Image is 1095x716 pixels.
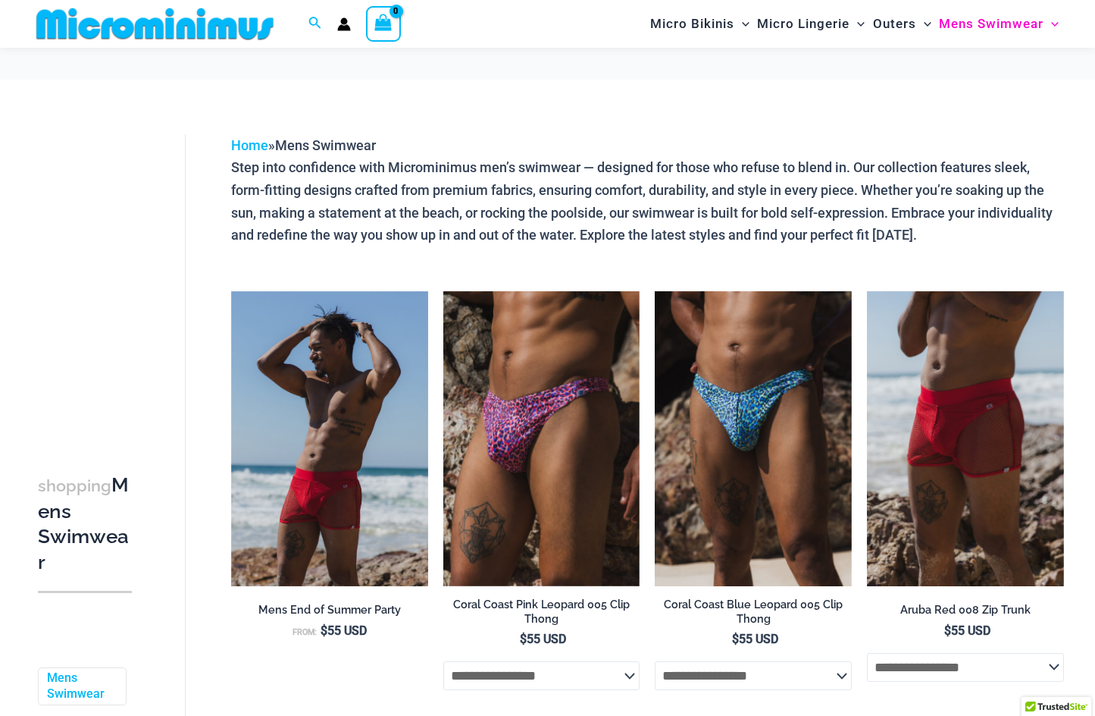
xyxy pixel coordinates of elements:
[873,5,916,43] span: Outers
[231,137,376,153] span: »
[655,291,852,587] a: Coral Coast Blue Leopard 005 Clip Thong 05Coral Coast Blue Leopard 005 Clip Thong 04Coral Coast B...
[443,291,640,587] a: Coral Coast Pink Leopard 005 Clip Thong 01Coral Coast Pink Leopard 005 Clip Thong 02Coral Coast P...
[231,156,1064,247] p: Step into confidence with Microminimus men’s swimwear — designed for those who refuse to blend in...
[732,632,739,646] span: $
[732,632,778,646] bdi: 55 USD
[867,291,1064,587] img: Aruba Red 008 Zip Trunk 05
[646,5,753,43] a: Micro BikinisMenu ToggleMenu Toggle
[944,623,951,638] span: $
[655,598,852,626] h2: Coral Coast Blue Leopard 005 Clip Thong
[231,603,428,617] h2: Mens End of Summer Party
[443,598,640,632] a: Coral Coast Pink Leopard 005 Clip Thong
[366,6,401,41] a: View Shopping Cart, empty
[38,121,174,425] iframe: TrustedSite Certified
[650,5,734,43] span: Micro Bikinis
[231,137,268,153] a: Home
[753,5,868,43] a: Micro LingerieMenu ToggleMenu Toggle
[38,476,111,495] span: shopping
[939,5,1043,43] span: Mens Swimwear
[867,603,1064,623] a: Aruba Red 008 Zip Trunk
[231,291,428,587] img: Aruba Red 008 Zip Trunk 02v2
[916,5,931,43] span: Menu Toggle
[275,137,376,153] span: Mens Swimwear
[321,623,367,638] bdi: 55 USD
[293,627,317,637] span: From:
[231,603,428,623] a: Mens End of Summer Party
[47,670,114,702] a: Mens Swimwear
[337,17,351,31] a: Account icon link
[520,632,527,646] span: $
[655,291,852,587] img: Coral Coast Blue Leopard 005 Clip Thong 05
[1043,5,1059,43] span: Menu Toggle
[443,598,640,626] h2: Coral Coast Pink Leopard 005 Clip Thong
[869,5,935,43] a: OutersMenu ToggleMenu Toggle
[30,7,280,41] img: MM SHOP LOGO FLAT
[757,5,849,43] span: Micro Lingerie
[308,14,322,33] a: Search icon link
[443,291,640,587] img: Coral Coast Pink Leopard 005 Clip Thong 01
[644,2,1065,46] nav: Site Navigation
[38,473,132,576] h3: Mens Swimwear
[321,623,327,638] span: $
[655,598,852,632] a: Coral Coast Blue Leopard 005 Clip Thong
[849,5,865,43] span: Menu Toggle
[734,5,749,43] span: Menu Toggle
[867,291,1064,587] a: Aruba Red 008 Zip Trunk 05Aruba Red 008 Zip Trunk 04Aruba Red 008 Zip Trunk 04
[935,5,1062,43] a: Mens SwimwearMenu ToggleMenu Toggle
[867,603,1064,617] h2: Aruba Red 008 Zip Trunk
[231,291,428,587] a: Aruba Red 008 Zip Trunk 02v2Aruba Red 008 Zip Trunk 03Aruba Red 008 Zip Trunk 03
[944,623,990,638] bdi: 55 USD
[520,632,566,646] bdi: 55 USD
